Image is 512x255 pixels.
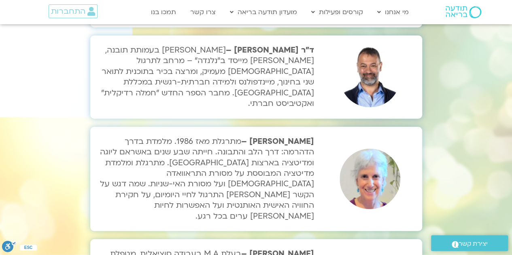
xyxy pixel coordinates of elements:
[51,7,85,16] span: התחברות
[186,4,220,20] a: צרו קשר
[94,136,314,221] p: מתרגלת מאז 1986. מלמדת בדרך הדהרמה: דרך הלב והתבונה. חייתה שבע שנים באשראם ליוגה ומדיטציה בארצות ...
[49,4,98,18] a: התחברות
[307,4,367,20] a: קורסים ופעילות
[226,45,314,55] strong: ד״ר [PERSON_NAME] –
[431,235,508,251] a: יצירת קשר
[147,4,180,20] a: תמכו בנו
[226,4,301,20] a: מועדון תודעה בריאה
[373,4,413,20] a: מי אנחנו
[94,45,314,109] p: [PERSON_NAME] בעמותת תובנה, [PERSON_NAME] מייסד ב"נלנדה" – מרחב לתרגול [DEMOGRAPHIC_DATA] מעמיק, ...
[459,238,488,249] span: יצירת קשר
[446,6,481,18] img: תודעה בריאה
[241,136,314,147] strong: [PERSON_NAME] –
